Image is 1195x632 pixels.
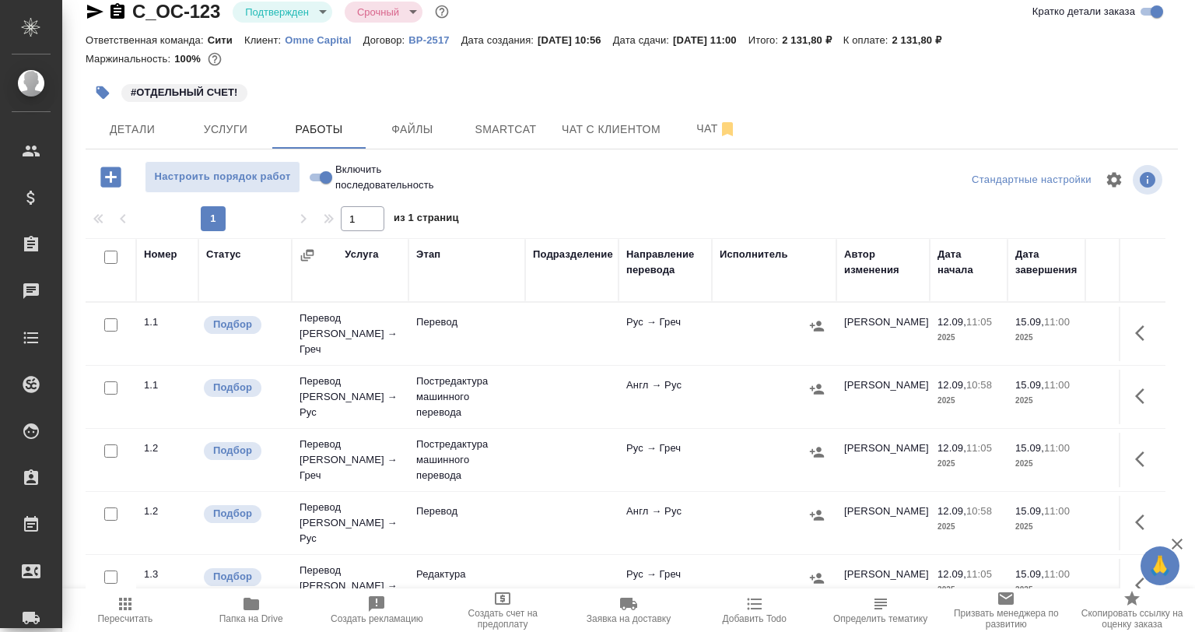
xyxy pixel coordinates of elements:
button: Заявка на доставку [566,588,692,632]
p: Дата создания: [461,34,538,46]
td: [PERSON_NAME] [836,370,930,424]
div: Услуга [345,247,378,262]
a: Omne Capital [285,33,363,46]
p: 15.09, [1015,316,1044,328]
button: Пересчитать [62,588,188,632]
p: 12.09, [937,379,966,391]
button: 0.00 RUB; [205,49,225,69]
button: Создать рекламацию [314,588,440,632]
span: Настроить таблицу [1095,161,1133,198]
button: Добавить тэг [86,75,120,110]
button: Скопировать ссылку на оценку заказа [1069,588,1195,632]
div: Номер [144,247,177,262]
button: Назначить [805,504,829,527]
span: Работы [282,120,356,139]
a: C_OC-123 [132,1,220,22]
p: Маржинальность: [86,53,174,65]
span: Чат с клиентом [562,120,661,139]
p: 2025 [937,519,1000,535]
div: 1.2 [144,441,191,456]
p: 2025 [1015,393,1078,409]
div: Автор изменения [844,247,922,278]
div: Можно подбирать исполнителей [202,567,284,588]
p: 2025 [1015,519,1078,535]
p: Omne Capital [285,34,363,46]
button: Скопировать ссылку [108,2,127,21]
div: 1.2 [144,504,191,519]
p: Подбор [213,380,252,395]
p: Договор: [363,34,409,46]
p: Подбор [213,317,252,332]
span: Добавить Todo [723,613,787,624]
div: Подтвержден [345,2,422,23]
p: Перевод [416,314,517,330]
button: Назначить [805,567,829,590]
div: Подразделение [533,247,613,262]
p: 0 [1093,377,1155,393]
p: слово [1093,582,1155,598]
p: 2 131,80 ₽ [892,34,954,46]
div: Дата начала [937,247,1000,278]
p: К оплате: [843,34,892,46]
p: 2025 [1015,330,1078,346]
td: Англ → Рус [619,496,712,550]
span: Скопировать ссылку на оценку заказа [1078,608,1186,630]
p: 11:00 [1044,568,1070,580]
button: Срочный [352,5,404,19]
span: из 1 страниц [394,209,459,231]
p: 0 [1093,441,1155,456]
div: Этап [416,247,440,262]
span: Файлы [375,120,450,139]
td: Англ → Рус [619,370,712,424]
button: Назначить [805,441,829,464]
p: Дата сдачи: [613,34,673,46]
button: Здесь прячутся важные кнопки [1126,567,1163,604]
div: Можно подбирать исполнителей [202,314,284,335]
p: 11:00 [1044,316,1070,328]
p: 12.09, [937,442,966,454]
p: [DATE] 11:00 [673,34,748,46]
div: 1.1 [144,314,191,330]
span: Папка на Drive [219,613,283,624]
span: ОТДЕЛЬНЫЙ СЧЕТ! [120,85,249,98]
p: слово [1093,456,1155,472]
p: Подбор [213,443,252,458]
p: 11:05 [966,568,992,580]
p: Клиент: [244,34,285,46]
span: Определить тематику [833,613,927,624]
p: 0 [1093,567,1155,582]
button: Здесь прячутся важные кнопки [1126,377,1163,415]
button: Создать счет на предоплату [440,588,566,632]
div: Можно подбирать исполнителей [202,441,284,462]
a: ВР-2517 [408,33,461,46]
td: Перевод [PERSON_NAME] → Греч [292,555,408,617]
p: Итого: [748,34,782,46]
button: Подтвержден [240,5,314,19]
td: Рус → Греч [619,559,712,613]
td: Рус → Греч [619,433,712,487]
p: слово [1093,393,1155,409]
p: 2025 [1015,582,1078,598]
p: 11:00 [1044,442,1070,454]
p: 100% [174,53,205,65]
td: Перевод [PERSON_NAME] → Греч [292,303,408,365]
td: Рус → Греч [619,307,712,361]
p: 2025 [937,582,1000,598]
p: 2025 [937,393,1000,409]
p: ВР-2517 [408,34,461,46]
button: Настроить порядок работ [145,161,300,193]
div: 1.3 [144,567,191,582]
p: слово [1093,330,1155,346]
p: 15.09, [1015,379,1044,391]
p: [DATE] 10:56 [538,34,613,46]
button: Доп статусы указывают на важность/срочность заказа [432,2,452,22]
span: Кратко детали заказа [1032,4,1135,19]
p: 12.09, [937,505,966,517]
div: 1.1 [144,377,191,393]
div: split button [968,168,1095,192]
p: Сити [208,34,244,46]
p: 0 [1093,314,1155,330]
td: [PERSON_NAME] [836,433,930,487]
p: 11:05 [966,442,992,454]
p: 2025 [1015,456,1078,472]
